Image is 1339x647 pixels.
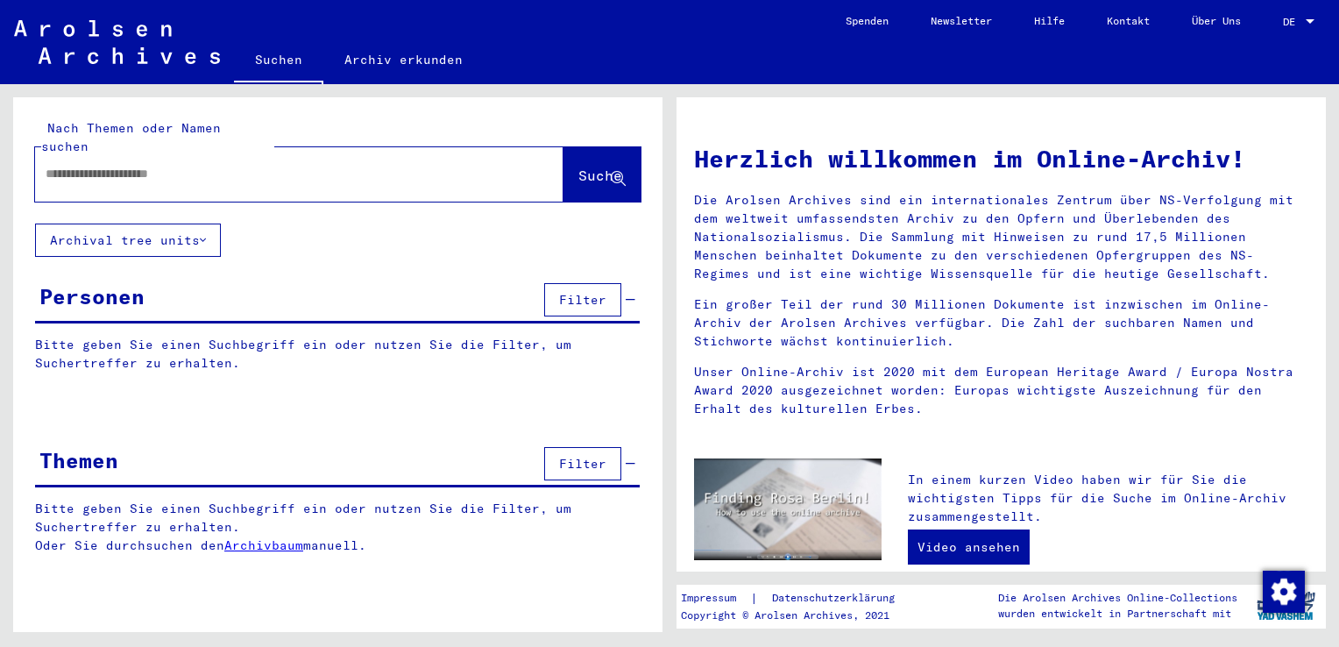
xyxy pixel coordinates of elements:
a: Impressum [681,589,750,608]
div: | [681,589,916,608]
a: Archivbaum [224,537,303,553]
a: Video ansehen [908,530,1030,565]
p: wurden entwickelt in Partnerschaft mit [998,606,1237,622]
button: Archival tree units [35,224,221,257]
span: Filter [559,456,606,472]
h1: Herzlich willkommen im Online-Archiv! [694,140,1308,177]
div: Zustimmung ändern [1262,570,1304,612]
p: Die Arolsen Archives sind ein internationales Zentrum über NS-Verfolgung mit dem weltweit umfasse... [694,191,1308,283]
p: In einem kurzen Video haben wir für Sie die wichtigsten Tipps für die Suche im Online-Archiv zusa... [908,471,1308,526]
p: Ein großer Teil der rund 30 Millionen Dokumente ist inzwischen im Online-Archiv der Arolsen Archi... [694,295,1308,351]
p: Die Arolsen Archives Online-Collections [998,590,1237,606]
button: Suche [563,147,641,202]
p: Bitte geben Sie einen Suchbegriff ein oder nutzen Sie die Filter, um Suchertreffer zu erhalten. O... [35,500,641,555]
a: Archiv erkunden [323,39,484,81]
button: Filter [544,283,621,316]
div: Personen [39,281,145,312]
img: yv_logo.png [1253,584,1319,628]
p: Bitte geben Sie einen Suchbegriff ein oder nutzen Sie die Filter, um Suchertreffer zu erhalten. [35,336,640,373]
p: Unser Online-Archiv ist 2020 mit dem European Heritage Award / Europa Nostra Award 2020 ausgezeic... [694,363,1308,418]
span: Filter [559,292,606,308]
a: Suchen [234,39,323,84]
span: Suche [578,167,622,184]
img: Zustimmung ändern [1263,571,1305,613]
img: video.jpg [694,459,882,560]
img: Arolsen_neg.svg [14,20,220,64]
button: Filter [544,447,621,480]
mat-label: Nach Themen oder Namen suchen [41,120,221,154]
p: Copyright © Arolsen Archives, 2021 [681,608,916,623]
span: DE [1283,16,1302,28]
a: Datenschutzerklärung [758,589,916,608]
div: Themen [39,444,118,476]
